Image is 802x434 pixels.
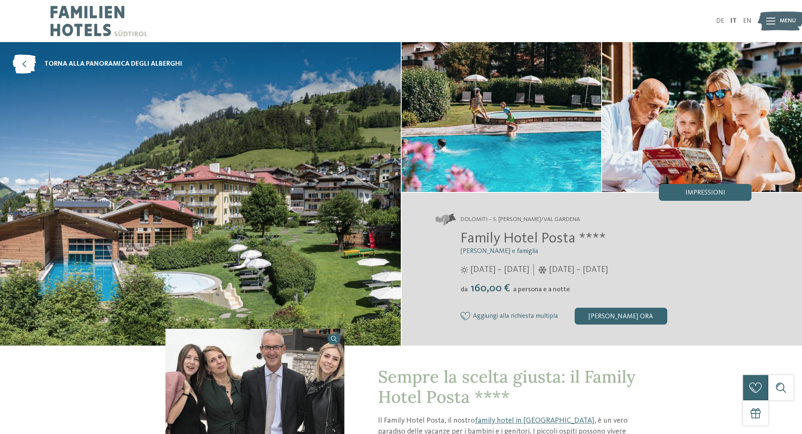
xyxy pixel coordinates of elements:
[469,283,512,294] span: 160,00 €
[575,308,667,325] div: [PERSON_NAME] ora
[473,313,558,320] span: Aggiungi alla richiesta multipla
[716,18,724,24] a: DE
[602,42,802,192] img: Family hotel in Val Gardena: un luogo speciale
[685,189,725,196] span: Impressioni
[780,17,796,25] span: Menu
[513,286,570,293] span: a persona e a notte
[549,264,608,276] span: [DATE] – [DATE]
[461,286,468,293] span: da
[378,366,635,407] span: Sempre la scelta giusta: il Family Hotel Posta ****
[743,18,751,24] a: EN
[461,248,538,255] span: [PERSON_NAME] e famiglia
[461,231,606,246] span: Family Hotel Posta ****
[13,55,182,74] a: torna alla panoramica degli alberghi
[730,18,737,24] a: IT
[402,42,602,192] img: Family hotel in Val Gardena: un luogo speciale
[44,59,182,69] span: torna alla panoramica degli alberghi
[475,417,594,424] a: family hotel in [GEOGRAPHIC_DATA]
[461,266,468,274] i: Orari d'apertura estate
[538,266,547,274] i: Orari d'apertura inverno
[470,264,529,276] span: [DATE] – [DATE]
[461,216,580,224] span: Dolomiti – S. [PERSON_NAME]/Val Gardena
